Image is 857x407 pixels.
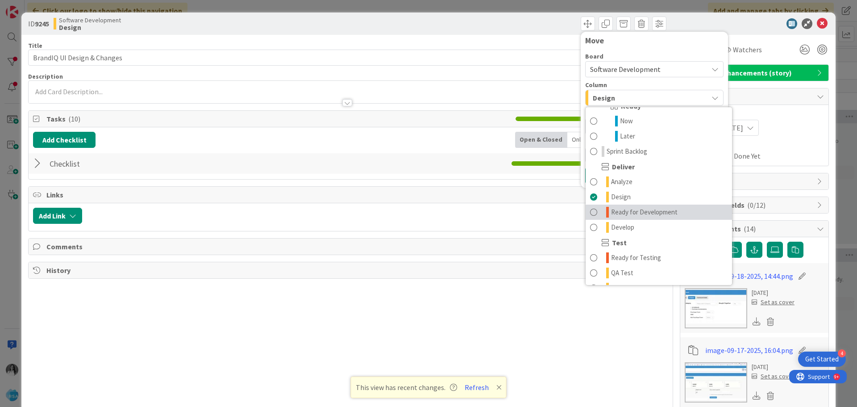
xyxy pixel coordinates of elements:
[586,265,732,281] a: QA Test
[805,355,839,364] div: Get Started
[46,189,649,200] span: Links
[612,161,635,172] span: Deliver
[586,144,732,159] a: Sprint Backlog
[752,372,795,381] div: Set as cover
[586,205,732,220] a: Ready for Development
[585,90,724,106] button: Design
[685,140,824,150] span: Actual Dates
[586,281,732,296] a: UAT Test
[59,24,121,31] b: Design
[46,155,247,172] input: Add Checklist...
[752,316,761,327] div: Download
[33,132,96,148] button: Add Checklist
[698,91,812,102] span: Dates
[611,192,631,202] span: Design
[28,42,42,50] label: Title
[607,146,647,157] span: Sprint Backlog
[611,283,637,294] span: UAT Test
[611,222,634,233] span: Develop
[585,107,732,285] div: Design
[611,176,632,187] span: Analyze
[28,72,63,80] span: Description
[611,252,661,263] span: Ready for Testing
[685,109,824,119] span: Planned Dates
[593,92,615,104] span: Design
[586,189,732,205] a: Design
[752,362,795,372] div: [DATE]
[747,201,765,210] span: ( 0/12 )
[720,151,761,161] span: Not Done Yet
[46,113,511,124] span: Tasks
[586,129,732,144] a: Later
[45,4,50,11] div: 9+
[752,298,795,307] div: Set as cover
[586,113,732,129] a: Now
[19,1,41,12] span: Support
[612,237,627,248] span: Test
[68,114,80,123] span: ( 10 )
[733,44,762,55] span: Watchers
[35,19,49,28] b: 9245
[722,122,743,133] span: [DATE]
[46,265,649,276] span: History
[752,390,761,402] div: Download
[611,268,633,278] span: QA Test
[590,65,661,74] span: Software Development
[33,208,82,224] button: Add Link
[59,17,121,24] span: Software Development
[698,200,812,210] span: Custom Fields
[752,288,795,298] div: [DATE]
[611,207,678,218] span: Ready for Development
[705,345,793,356] a: image-09-17-2025, 16:04.png
[620,116,633,126] span: Now
[515,132,567,148] div: Open & Closed
[585,36,724,45] div: Move
[356,382,457,393] span: This view has recent changes.
[620,131,635,142] span: Later
[585,53,603,59] span: Board
[744,224,756,233] span: ( 14 )
[698,67,812,78] span: Client Enhancements (story)
[698,223,812,234] span: Attachments
[698,176,812,187] span: Block
[705,271,793,281] a: image-09-18-2025, 14:44.png
[462,382,492,393] button: Refresh
[28,50,666,66] input: type card name here...
[838,349,846,357] div: 4
[567,132,605,148] div: Only Open
[586,220,732,235] a: Develop
[46,241,649,252] span: Comments
[28,18,49,29] span: ID
[798,352,846,367] div: Open Get Started checklist, remaining modules: 4
[586,174,732,189] a: Analyze
[585,82,607,88] span: Column
[586,250,732,265] a: Ready for Testing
